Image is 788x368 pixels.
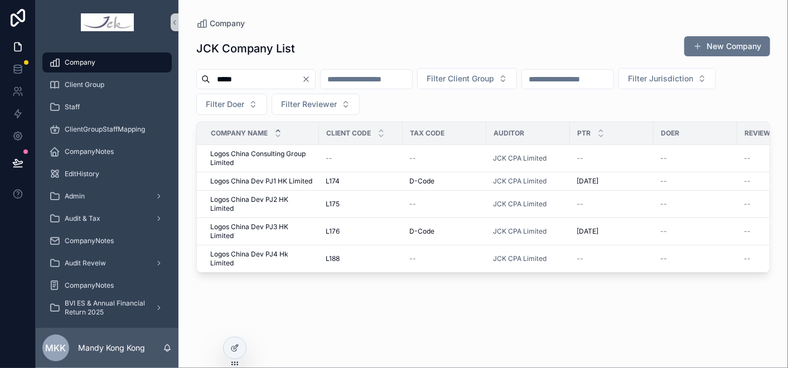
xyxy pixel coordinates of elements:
[577,254,647,263] a: --
[577,227,647,236] a: [DATE]
[577,177,647,186] a: [DATE]
[409,200,416,209] span: --
[410,129,444,138] span: Tax Code
[409,254,416,263] span: --
[42,186,172,206] a: Admin
[42,142,172,162] a: CompanyNotes
[42,164,172,184] a: EditHistory
[660,254,667,263] span: --
[210,195,312,213] a: Logos China Dev PJ2 HK Limited
[42,75,172,95] a: Client Group
[661,129,679,138] span: Doer
[417,68,517,89] button: Select Button
[42,97,172,117] a: Staff
[660,154,731,163] a: --
[493,177,547,186] span: JCK CPA Limited
[660,227,667,236] span: --
[660,200,731,209] a: --
[326,200,396,209] a: L175
[493,227,547,236] a: JCK CPA Limited
[577,177,598,186] span: [DATE]
[493,254,563,263] a: JCK CPA Limited
[326,227,340,236] span: L176
[409,154,480,163] a: --
[409,200,480,209] a: --
[577,154,583,163] span: --
[427,73,494,84] span: Filter Client Group
[577,254,583,263] span: --
[42,119,172,139] a: ClientGroupStaffMapping
[210,18,245,29] span: Company
[409,177,480,186] a: D-Code
[744,177,751,186] span: --
[660,200,667,209] span: --
[210,250,312,268] a: Logos China Dev PJ4 Hk Limited
[326,200,340,209] span: L175
[493,154,563,163] a: JCK CPA Limited
[81,13,134,31] img: App logo
[744,254,751,263] span: --
[65,299,146,317] span: BVI ES & Annual Financial Return 2025
[46,341,66,355] span: MKK
[660,177,731,186] a: --
[196,94,267,115] button: Select Button
[65,58,95,67] span: Company
[493,254,547,263] a: JCK CPA Limited
[326,177,340,186] span: L174
[577,154,647,163] a: --
[42,298,172,318] a: BVI ES & Annual Financial Return 2025
[409,154,416,163] span: --
[206,99,244,110] span: Filter Doer
[409,227,480,236] a: D-Code
[577,129,591,138] span: PTR
[65,103,80,112] span: Staff
[628,73,693,84] span: Filter Jurisdiction
[744,227,751,236] span: --
[660,227,731,236] a: --
[494,129,524,138] span: Auditor
[210,222,312,240] a: Logos China Dev PJ3 HK Limited
[196,18,245,29] a: Company
[744,154,751,163] span: --
[210,177,312,186] a: Logos China Dev PJ1 HK Limited
[326,227,396,236] a: L176
[326,254,396,263] a: L188
[65,147,114,156] span: CompanyNotes
[745,129,779,138] span: Reviewer
[196,41,295,56] h1: JCK Company List
[42,209,172,229] a: Audit & Tax
[36,45,178,328] div: scrollable content
[493,200,547,209] a: JCK CPA Limited
[618,68,716,89] button: Select Button
[493,154,547,163] a: JCK CPA Limited
[65,192,85,201] span: Admin
[65,259,106,268] span: Audit Reveiw
[211,129,268,138] span: Company Name
[42,253,172,273] a: Audit Reveiw
[409,227,434,236] span: D-Code
[302,75,315,84] button: Clear
[493,177,563,186] a: JCK CPA Limited
[326,177,396,186] a: L174
[326,129,371,138] span: Client Code
[493,200,563,209] a: JCK CPA Limited
[65,170,99,178] span: EditHistory
[272,94,360,115] button: Select Button
[78,342,145,354] p: Mandy Kong Kong
[42,231,172,251] a: CompanyNotes
[65,236,114,245] span: CompanyNotes
[42,52,172,72] a: Company
[660,177,667,186] span: --
[493,227,563,236] a: JCK CPA Limited
[281,99,337,110] span: Filter Reviewer
[326,254,340,263] span: L188
[660,154,667,163] span: --
[577,200,583,209] span: --
[42,275,172,296] a: CompanyNotes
